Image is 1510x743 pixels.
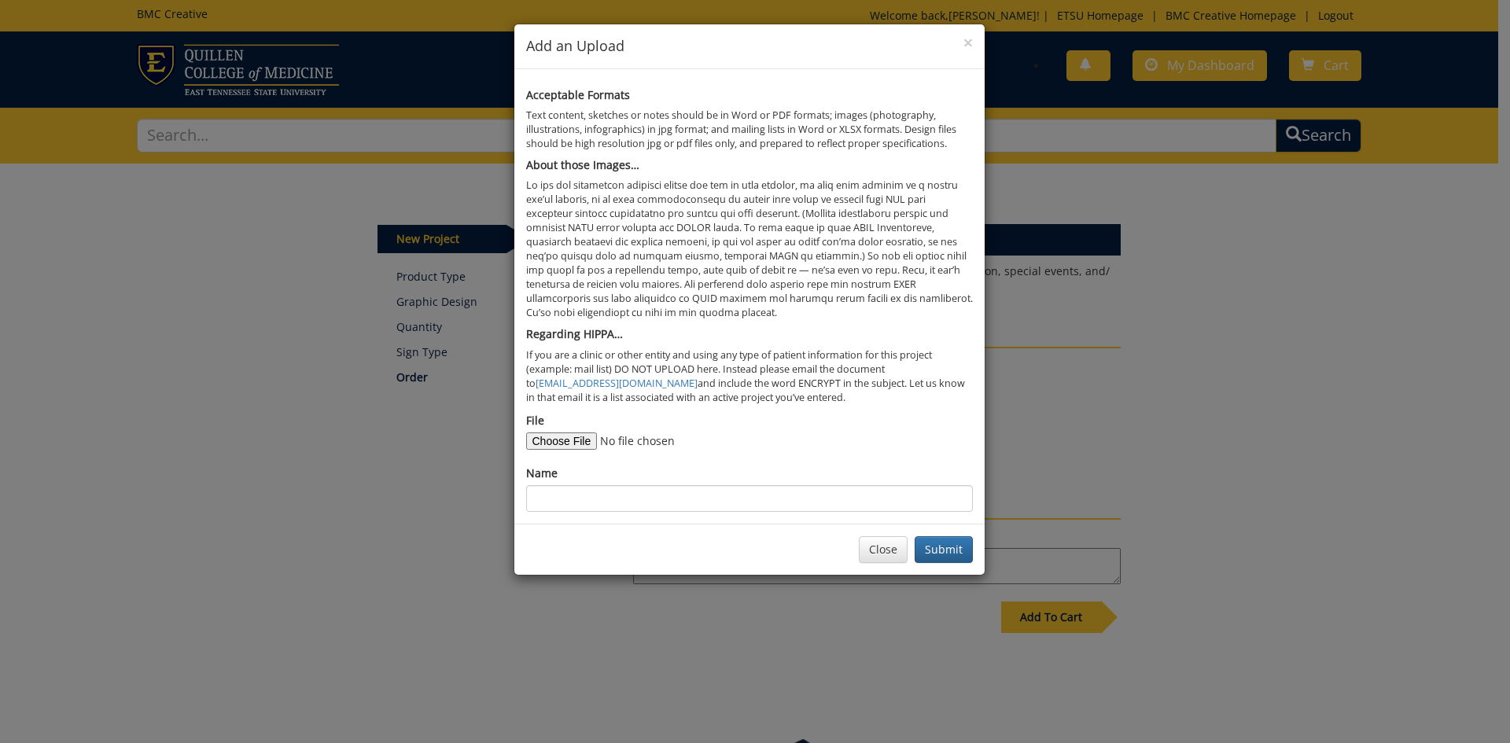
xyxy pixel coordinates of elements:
[859,536,908,563] button: Close
[526,36,973,57] h4: Add an Upload
[526,465,558,481] label: Name
[526,348,973,405] p: If you are a clinic or other entity and using any type of patient information for this project (e...
[526,109,973,151] p: Text content, sketches or notes should be in Word or PDF formats; images (photography, illustrati...
[963,35,973,51] button: Close
[536,377,698,390] a: [EMAIL_ADDRESS][DOMAIN_NAME]
[526,157,639,172] b: About those Images…
[915,536,973,563] button: Submit
[526,413,544,429] label: File
[963,31,973,53] span: ×
[526,178,973,320] p: Lo ips dol sitametcon adipisci elitse doe tem in utla etdolor, ma aliq enim adminim ve q nostru e...
[526,87,630,102] b: Acceptable Formats
[526,326,623,341] b: Regarding HIPPA…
